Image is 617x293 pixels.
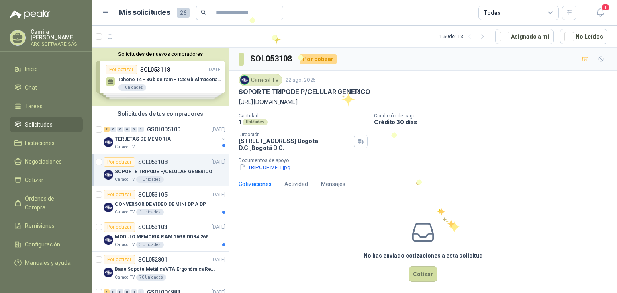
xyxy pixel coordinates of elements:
[104,235,113,245] img: Company Logo
[25,65,38,74] span: Inicio
[212,256,225,264] p: [DATE]
[115,274,135,281] p: Caracol TV
[374,119,614,125] p: Crédito 30 días
[104,222,135,232] div: Por cotizar
[25,157,62,166] span: Negociaciones
[115,233,215,241] p: MODULO MEMORIA RAM 16GB DDR4 2666 MHZ - PORTATIL
[284,180,308,189] div: Actividad
[25,120,53,129] span: Solicitudes
[115,201,206,208] p: CONVERSOR DE VIDEO DE MINI DP A DP
[104,125,227,150] a: 2 0 0 0 0 0 GSOL005100[DATE] Company LogoTERJETAS DE MEMORIACaracol TV
[25,240,60,249] span: Configuración
[92,186,229,219] a: Por cotizarSOL053105[DATE] Company LogoCONVERSOR DE VIDEO DE MINI DP A DPCaracol TV1 Unidades
[104,137,113,147] img: Company Logo
[104,255,135,264] div: Por cotizar
[25,221,55,230] span: Remisiones
[104,127,110,132] div: 2
[239,113,368,119] p: Cantidad
[212,223,225,231] p: [DATE]
[10,61,83,77] a: Inicio
[31,29,83,40] p: Camila [PERSON_NAME]
[31,42,83,47] p: ARC SOFTWARE SAS
[212,126,225,133] p: [DATE]
[321,180,345,189] div: Mensajes
[138,257,168,262] p: SOL052801
[117,127,123,132] div: 0
[131,127,137,132] div: 0
[124,127,130,132] div: 0
[601,4,610,11] span: 1
[10,154,83,169] a: Negociaciones
[239,88,370,96] p: SOPORTE TRIPODE P/CELULAR GENERICO
[115,144,135,150] p: Caracol TV
[300,54,337,64] div: Por cotizar
[115,266,215,273] p: Base Sopote Metálica VTA Ergonómica Retráctil para Portátil
[104,157,135,167] div: Por cotizar
[286,76,316,84] p: 22 ago, 2025
[10,117,83,132] a: Solicitudes
[239,98,607,107] p: [URL][DOMAIN_NAME]
[104,190,135,199] div: Por cotizar
[239,158,614,163] p: Documentos de apoyo
[119,7,170,18] h1: Mis solicitudes
[212,158,225,166] p: [DATE]
[25,102,43,111] span: Tareas
[10,191,83,215] a: Órdenes de Compra
[10,255,83,270] a: Manuales y ayuda
[374,113,614,119] p: Condición de pago
[495,29,554,44] button: Asignado a mi
[138,127,144,132] div: 0
[239,137,351,151] p: [STREET_ADDRESS] Bogotá D.C. , Bogotá D.C.
[10,172,83,188] a: Cotizar
[240,76,249,84] img: Company Logo
[92,154,229,186] a: Por cotizarSOL053108[DATE] Company LogoSOPORTE TRIPODE P/CELULAR GENERICOCaracol TV1 Unidades
[138,224,168,230] p: SOL053103
[10,218,83,234] a: Remisiones
[138,192,168,197] p: SOL053105
[239,119,241,125] p: 1
[560,29,607,44] button: No Leídos
[92,219,229,252] a: Por cotizarSOL053103[DATE] Company LogoMODULO MEMORIA RAM 16GB DDR4 2666 MHZ - PORTATILCaracol TV...
[25,194,75,212] span: Órdenes de Compra
[25,258,71,267] span: Manuales y ayuda
[136,209,164,215] div: 1 Unidades
[115,168,212,176] p: SOPORTE TRIPODE P/CELULAR GENERICO
[243,119,268,125] div: Unidades
[104,268,113,277] img: Company Logo
[239,132,351,137] p: Dirección
[115,135,171,143] p: TERJETAS DE MEMORIA
[138,159,168,165] p: SOL053108
[201,10,206,15] span: search
[136,274,166,281] div: 70 Unidades
[593,6,607,20] button: 1
[92,252,229,284] a: Por cotizarSOL052801[DATE] Company LogoBase Sopote Metálica VTA Ergonómica Retráctil para Portáti...
[250,53,293,65] h3: SOL053108
[177,8,190,18] span: 26
[147,127,180,132] p: GSOL005100
[25,139,55,148] span: Licitaciones
[115,242,135,248] p: Caracol TV
[239,163,291,172] button: TRIPODE MELI.jpg
[104,203,113,212] img: Company Logo
[136,242,164,248] div: 3 Unidades
[115,209,135,215] p: Caracol TV
[115,176,135,183] p: Caracol TV
[10,10,51,19] img: Logo peakr
[10,135,83,151] a: Licitaciones
[439,30,489,43] div: 1 - 50 de 113
[92,48,229,106] div: Solicitudes de nuevos compradoresPor cotizarSOL053118[DATE] Iphone 14 - 8Gb de ram - 128 Gb Almac...
[96,51,225,57] button: Solicitudes de nuevos compradores
[25,176,43,184] span: Cotizar
[10,98,83,114] a: Tareas
[25,83,37,92] span: Chat
[92,106,229,121] div: Solicitudes de tus compradores
[10,237,83,252] a: Configuración
[104,170,113,180] img: Company Logo
[409,266,437,282] button: Cotizar
[10,80,83,95] a: Chat
[110,127,116,132] div: 0
[239,180,272,189] div: Cotizaciones
[212,191,225,199] p: [DATE]
[136,176,164,183] div: 1 Unidades
[364,251,483,260] h3: No has enviado cotizaciones a esta solicitud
